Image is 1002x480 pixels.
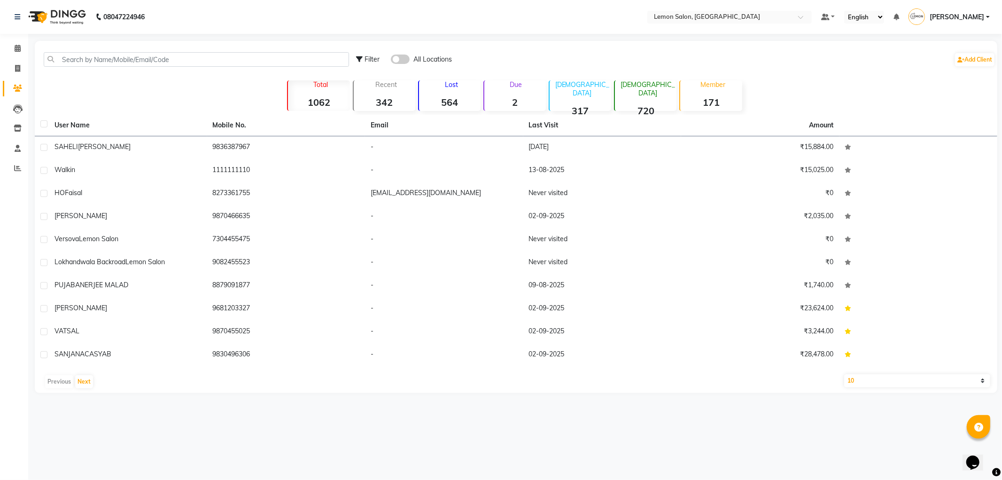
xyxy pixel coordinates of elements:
td: ₹3,244.00 [681,321,839,344]
td: - [365,228,523,252]
td: 02-09-2025 [523,321,682,344]
th: Last Visit [523,115,682,136]
th: User Name [49,115,207,136]
a: Add Client [955,53,994,66]
td: ₹0 [681,182,839,205]
td: - [365,321,523,344]
button: Next [75,375,93,388]
td: 02-09-2025 [523,205,682,228]
td: 9870466635 [207,205,365,228]
span: CASYAB [85,350,111,358]
span: SAHELI [54,142,78,151]
td: - [365,136,523,159]
td: ₹28,478.00 [681,344,839,367]
span: Versova [54,235,79,243]
td: Never visited [523,252,682,275]
td: 1111111110 [207,159,365,182]
td: 7304455475 [207,228,365,252]
td: 09-08-2025 [523,275,682,298]
td: ₹1,740.00 [681,275,839,298]
span: All Locations [413,55,452,64]
td: ₹15,884.00 [681,136,839,159]
td: 8273361755 [207,182,365,205]
p: [DEMOGRAPHIC_DATA] [619,80,676,97]
td: - [365,344,523,367]
strong: 2 [484,96,546,108]
td: - [365,298,523,321]
td: - [365,205,523,228]
td: - [365,252,523,275]
span: PUJA [54,281,70,289]
td: 13-08-2025 [523,159,682,182]
span: Lemon Salon [79,235,118,243]
iframe: chat widget [963,442,993,471]
td: 02-09-2025 [523,344,682,367]
td: 9836387967 [207,136,365,159]
span: Walkin [54,165,75,174]
span: SANJANA [54,350,85,358]
td: 9681203327 [207,298,365,321]
strong: 720 [615,105,676,117]
td: Never visited [523,182,682,205]
strong: 564 [419,96,481,108]
td: Never visited [523,228,682,252]
span: HO [54,189,65,197]
p: Lost [423,80,481,89]
td: [EMAIL_ADDRESS][DOMAIN_NAME] [365,182,523,205]
td: [DATE] [523,136,682,159]
span: Lemon Salon [125,258,165,266]
th: Amount [804,115,839,136]
span: BANERJEE MALAD [70,281,128,289]
td: ₹0 [681,228,839,252]
strong: 171 [680,96,742,108]
span: VATSAL [54,327,79,335]
td: ₹0 [681,252,839,275]
td: 8879091877 [207,275,365,298]
span: Faisal [65,189,82,197]
span: Lokhandwala Backroad [54,258,125,266]
strong: 317 [550,105,611,117]
td: ₹15,025.00 [681,159,839,182]
td: 9830496306 [207,344,365,367]
td: ₹2,035.00 [681,205,839,228]
p: Member [684,80,742,89]
td: 02-09-2025 [523,298,682,321]
img: Jenny Shah [909,8,925,25]
p: Due [486,80,546,89]
td: 9082455523 [207,252,365,275]
td: - [365,159,523,182]
th: Email [365,115,523,136]
b: 08047224946 [103,4,145,30]
img: logo [24,4,88,30]
td: - [365,275,523,298]
span: [PERSON_NAME] [54,304,107,312]
strong: 342 [354,96,415,108]
span: Filter [365,55,380,63]
span: [PERSON_NAME] [78,142,131,151]
td: 9870455025 [207,321,365,344]
p: Total [292,80,350,89]
input: Search by Name/Mobile/Email/Code [44,52,349,67]
td: ₹23,624.00 [681,298,839,321]
p: Recent [357,80,415,89]
th: Mobile No. [207,115,365,136]
strong: 1062 [288,96,350,108]
span: [PERSON_NAME] [930,12,984,22]
p: [DEMOGRAPHIC_DATA] [553,80,611,97]
span: [PERSON_NAME] [54,212,107,220]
